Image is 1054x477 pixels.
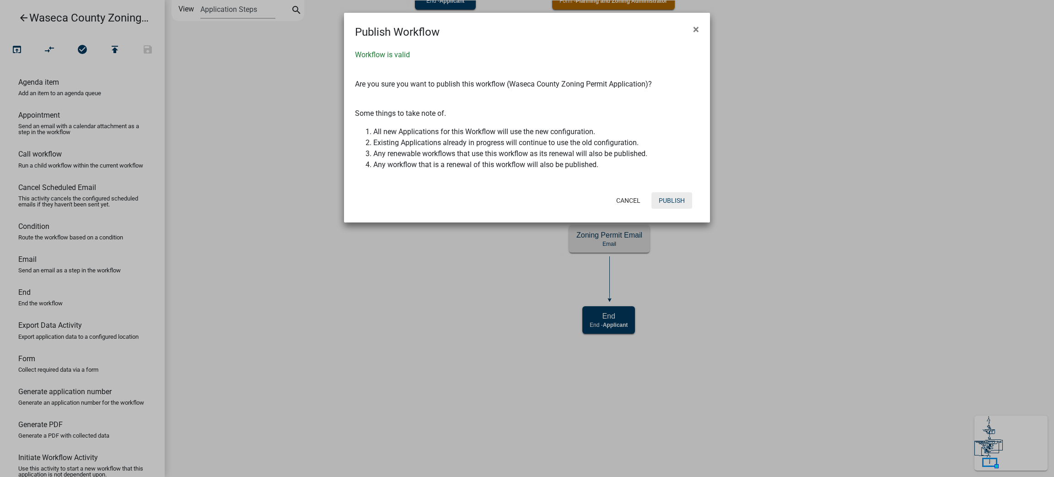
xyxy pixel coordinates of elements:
li: Existing Applications already in progress will continue to use the old configuration. [373,137,699,148]
p: Some things to take note of. [355,108,699,119]
p: Workflow is valid [355,49,699,60]
li: All new Applications for this Workflow will use the new configuration. [373,126,699,137]
p: Are you sure you want to publish this workflow (Waseca County Zoning Permit Application)? [355,79,699,90]
span: × [693,23,699,36]
button: Close [686,16,706,42]
h4: Publish Workflow [355,24,440,40]
li: Any renewable workflows that use this workflow as its renewal will also be published. [373,148,699,159]
button: Publish [651,192,692,209]
button: Cancel [609,192,648,209]
li: Any workflow that is a renewal of this workflow will also be published. [373,159,699,170]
